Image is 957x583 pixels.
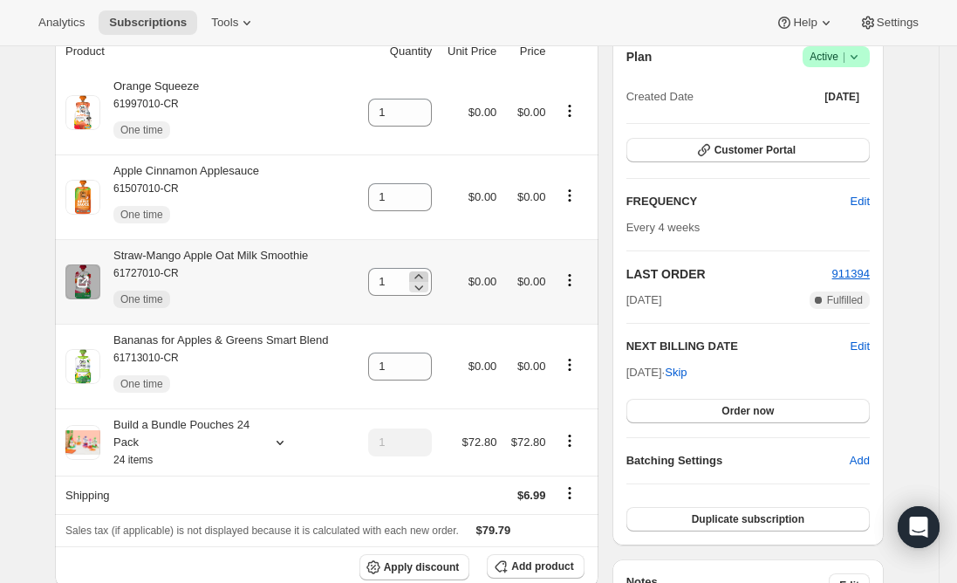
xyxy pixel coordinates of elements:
span: Order now [721,404,774,418]
a: 911394 [832,267,870,280]
span: Sales tax (if applicable) is not displayed because it is calculated with each new order. [65,525,459,537]
span: $72.80 [462,436,497,449]
span: Created Date [626,88,694,106]
span: Skip [665,364,687,381]
small: 24 items [113,454,153,466]
button: Help [765,10,844,35]
span: $0.00 [517,106,546,119]
span: Analytics [38,16,85,30]
span: $0.00 [468,190,497,203]
span: $0.00 [468,275,497,288]
span: Duplicate subscription [692,512,804,526]
h2: LAST ORDER [626,265,832,283]
img: product img [65,180,100,215]
small: 61713010-CR [113,352,179,364]
span: Add product [511,559,573,573]
span: Settings [877,16,919,30]
span: Customer Portal [714,143,796,157]
button: Add [839,447,880,475]
span: One time [120,123,163,137]
span: $72.80 [511,436,546,449]
span: $6.99 [517,489,546,502]
button: Edit [840,188,880,216]
button: Edit [851,338,870,355]
span: [DATE] · [626,366,687,379]
span: $79.79 [476,524,511,537]
th: Shipping [55,476,357,514]
span: $0.00 [468,360,497,373]
div: Open Intercom Messenger [898,506,940,548]
button: [DATE] [814,85,870,109]
button: Skip [654,359,697,387]
span: One time [120,292,163,306]
th: Quantity [357,32,437,71]
small: 61507010-CR [113,182,179,195]
button: Product actions [556,431,584,450]
button: Analytics [28,10,95,35]
span: $0.00 [517,360,546,373]
span: $0.00 [517,275,546,288]
span: [DATE] [824,90,859,104]
h2: NEXT BILLING DATE [626,338,851,355]
button: 911394 [832,265,870,283]
th: Unit Price [437,32,502,71]
h6: Batching Settings [626,452,850,470]
th: Price [502,32,550,71]
span: Edit [851,193,870,210]
button: Product actions [556,355,584,374]
button: Tools [201,10,266,35]
span: Help [793,16,817,30]
div: Straw-Mango Apple Oat Milk Smoothie [100,247,308,317]
button: Product actions [556,101,584,120]
span: Tools [211,16,238,30]
button: Order now [626,399,870,423]
th: Product [55,32,357,71]
button: Shipping actions [556,484,584,503]
div: Orange Squeeze [100,78,199,147]
button: Product actions [556,186,584,205]
small: 61727010-CR [113,267,179,279]
h2: FREQUENCY [626,193,851,210]
span: One time [120,208,163,222]
button: Product actions [556,271,584,290]
img: product img [65,264,100,299]
button: Apply discount [359,554,470,580]
span: Apply discount [384,560,460,574]
span: $0.00 [517,190,546,203]
button: Customer Portal [626,138,870,162]
span: $0.00 [468,106,497,119]
div: Build a Bundle Pouches 24 Pack [100,416,257,469]
button: Add product [487,554,584,579]
span: | [843,50,845,64]
span: One time [120,377,163,391]
div: Apple Cinnamon Applesauce [100,162,259,232]
button: Subscriptions [99,10,197,35]
div: Bananas for Apples & Greens Smart Blend [100,332,328,401]
span: Fulfilled [827,293,863,307]
small: 61997010-CR [113,98,179,110]
img: product img [65,95,100,130]
span: Every 4 weeks [626,221,701,234]
span: Subscriptions [109,16,187,30]
span: Active [810,48,863,65]
h2: Plan [626,48,653,65]
img: product img [65,349,100,384]
button: Duplicate subscription [626,507,870,532]
span: [DATE] [626,291,662,309]
button: Settings [849,10,929,35]
span: Add [850,452,870,470]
